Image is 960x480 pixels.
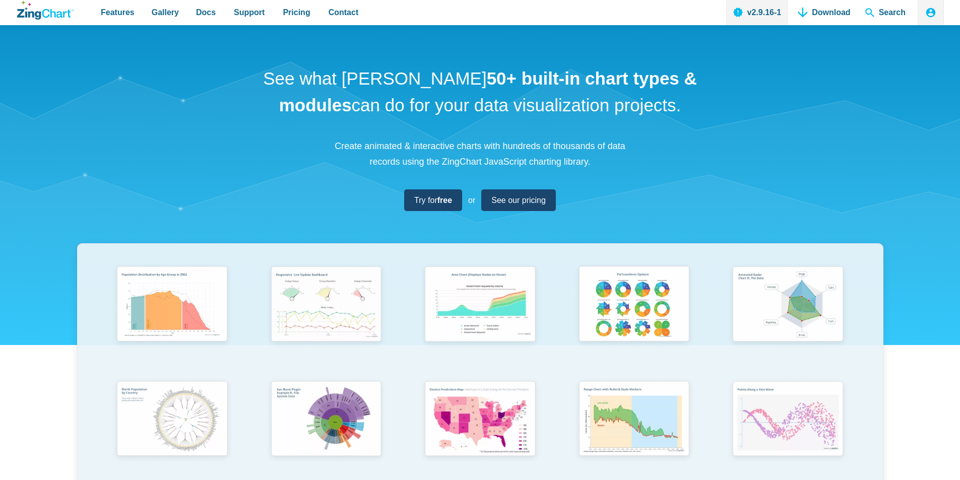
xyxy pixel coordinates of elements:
[152,6,179,19] span: Gallery
[572,376,695,464] img: Range Chart with Rultes & Scale Markers
[110,376,233,464] img: World Population by Country
[196,6,216,19] span: Docs
[418,376,541,464] img: Election Predictions Map
[283,6,310,19] span: Pricing
[491,193,546,207] span: See our pricing
[234,6,265,19] span: Support
[403,261,557,376] a: Area Chart (Displays Nodes on Hover)
[726,261,849,349] img: Animated Radar Chart ft. Pet Data
[557,261,711,376] a: Pie Transform Options
[329,6,359,19] span: Contact
[329,139,631,169] p: Create animated & interactive charts with hundreds of thousands of data records using the ZingCha...
[17,1,74,20] a: ZingChart Logo. Click to return to the homepage
[101,6,135,19] span: Features
[404,189,462,211] a: Try forfree
[95,261,249,376] a: Population Distribution by Age Group in 2052
[265,376,388,464] img: Sun Burst Plugin Example ft. File System Data
[481,189,556,211] a: See our pricing
[110,261,233,349] img: Population Distribution by Age Group in 2052
[265,261,388,349] img: Responsive Live Update Dashboard
[572,261,695,349] img: Pie Transform Options
[253,65,707,118] h1: See what [PERSON_NAME] can do for your data visualization projects.
[437,196,452,204] strong: free
[279,68,697,115] strong: 50+ built-in chart types & modules
[711,261,865,376] a: Animated Radar Chart ft. Pet Data
[726,376,849,464] img: Points Along a Sine Wave
[249,261,403,376] a: Responsive Live Update Dashboard
[414,193,452,207] span: Try for
[418,261,541,349] img: Area Chart (Displays Nodes on Hover)
[468,193,475,207] span: or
